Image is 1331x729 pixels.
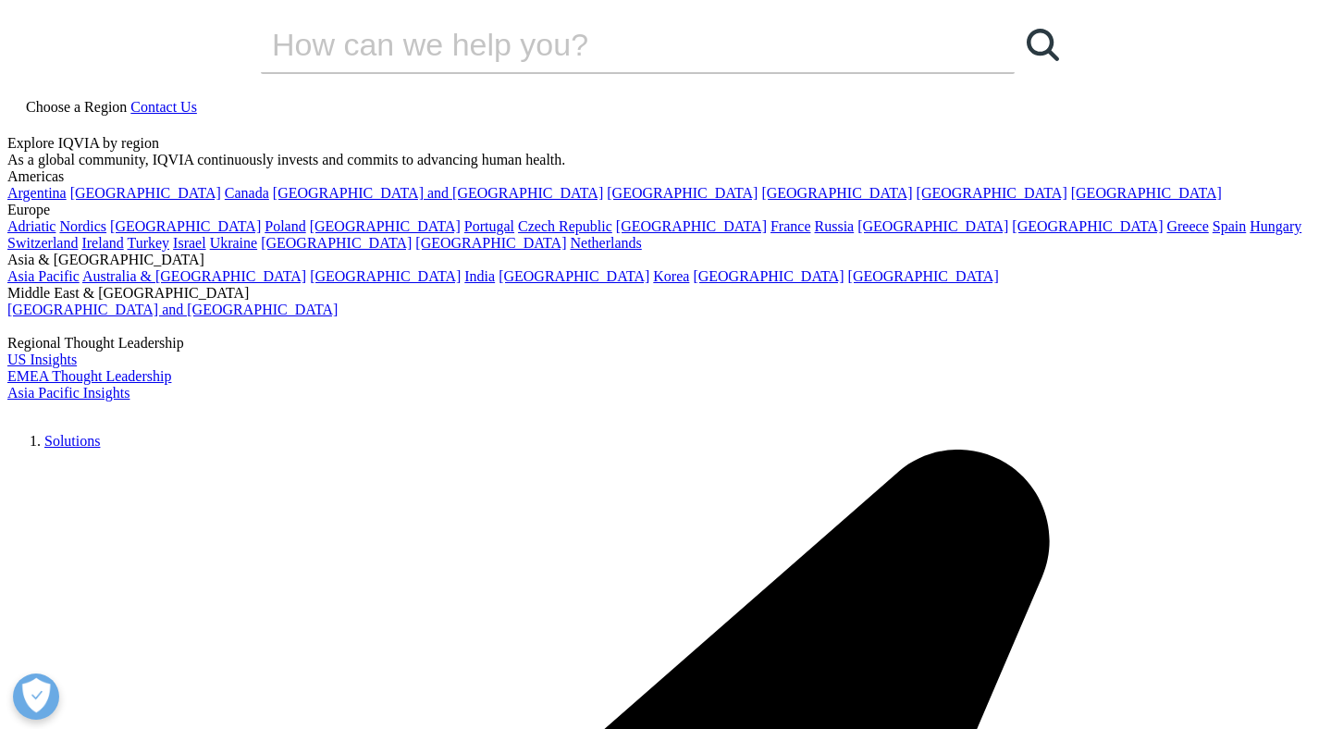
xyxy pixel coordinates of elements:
[607,185,758,201] a: [GEOGRAPHIC_DATA]
[7,218,55,234] a: Adriatic
[7,185,67,201] a: Argentina
[225,185,269,201] a: Canada
[1012,218,1163,234] a: [GEOGRAPHIC_DATA]
[499,268,649,284] a: [GEOGRAPHIC_DATA]
[273,185,603,201] a: [GEOGRAPHIC_DATA] and [GEOGRAPHIC_DATA]
[518,218,612,234] a: Czech Republic
[110,218,261,234] a: [GEOGRAPHIC_DATA]
[7,135,1324,152] div: Explore IQVIA by region
[310,218,461,234] a: [GEOGRAPHIC_DATA]
[7,302,338,317] a: [GEOGRAPHIC_DATA] and [GEOGRAPHIC_DATA]
[616,218,767,234] a: [GEOGRAPHIC_DATA]
[7,152,1324,168] div: As a global community, IQVIA continuously invests and commits to advancing human health.
[1027,29,1059,61] svg: Search
[130,99,197,115] a: Contact Us
[7,285,1324,302] div: Middle East & [GEOGRAPHIC_DATA]
[693,268,844,284] a: [GEOGRAPHIC_DATA]
[464,218,514,234] a: Portugal
[82,268,306,284] a: Australia & [GEOGRAPHIC_DATA]
[13,673,59,720] button: Open Preferences
[44,433,100,449] a: Solutions
[59,218,106,234] a: Nordics
[261,17,962,72] input: Search
[7,352,77,367] a: US Insights
[848,268,999,284] a: [GEOGRAPHIC_DATA]
[70,185,221,201] a: [GEOGRAPHIC_DATA]
[7,168,1324,185] div: Americas
[857,218,1008,234] a: [GEOGRAPHIC_DATA]
[1213,218,1246,234] a: Spain
[815,218,855,234] a: Russia
[1166,218,1208,234] a: Greece
[7,368,171,384] a: EMEA Thought Leadership
[1015,17,1070,72] a: Search
[7,385,129,401] a: Asia Pacific Insights
[26,99,127,115] span: Choose a Region
[7,202,1324,218] div: Europe
[464,268,495,284] a: India
[265,218,305,234] a: Poland
[7,235,78,251] a: Switzerland
[761,185,912,201] a: [GEOGRAPHIC_DATA]
[81,235,123,251] a: Ireland
[917,185,1067,201] a: [GEOGRAPHIC_DATA]
[310,268,461,284] a: [GEOGRAPHIC_DATA]
[7,268,80,284] a: Asia Pacific
[261,235,412,251] a: [GEOGRAPHIC_DATA]
[570,235,641,251] a: Netherlands
[770,218,811,234] a: France
[1071,185,1222,201] a: [GEOGRAPHIC_DATA]
[127,235,169,251] a: Turkey
[7,252,1324,268] div: Asia & [GEOGRAPHIC_DATA]
[1250,218,1301,234] a: Hungary
[653,268,689,284] a: Korea
[415,235,566,251] a: [GEOGRAPHIC_DATA]
[210,235,258,251] a: Ukraine
[173,235,206,251] a: Israel
[7,335,1324,352] div: Regional Thought Leadership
